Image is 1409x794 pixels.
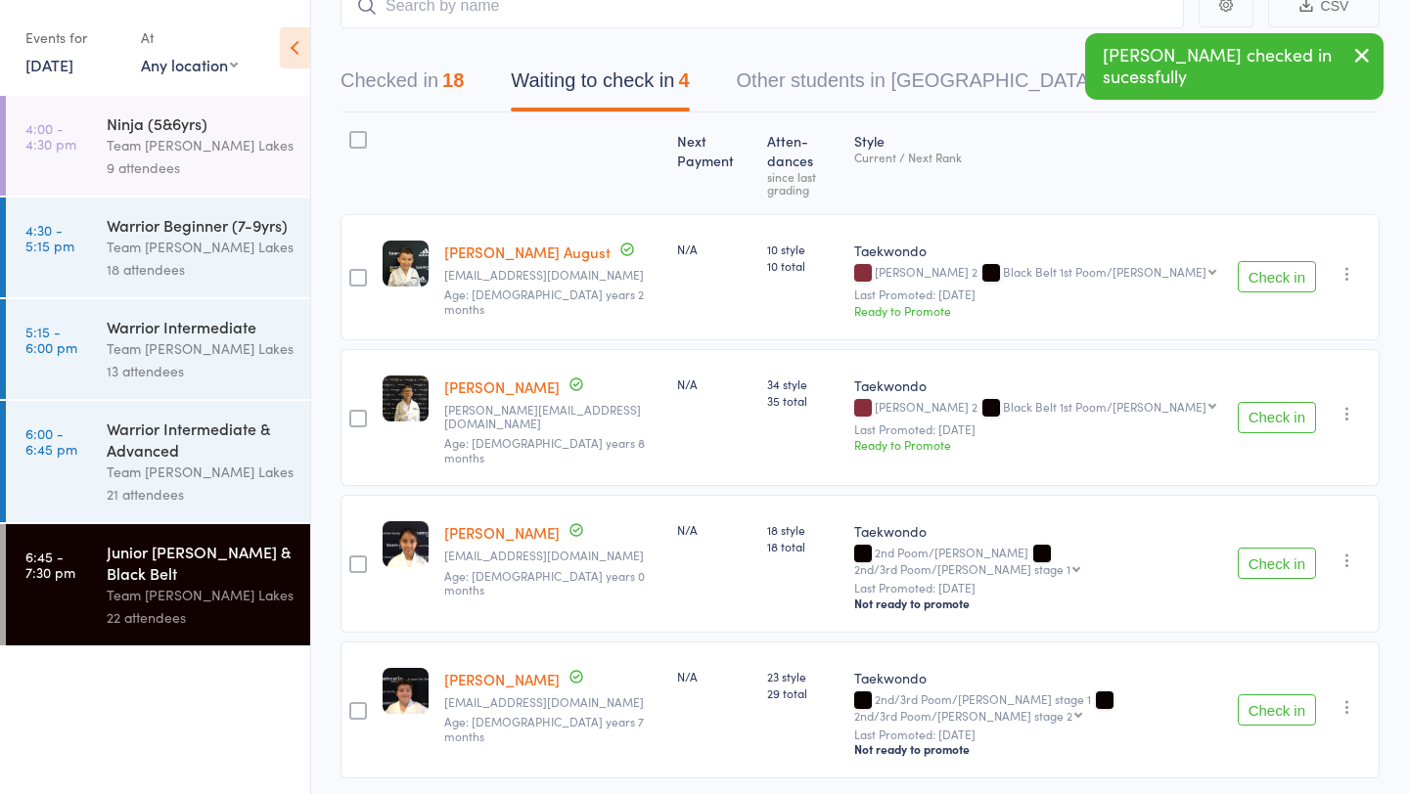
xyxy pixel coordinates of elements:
[767,521,839,538] span: 18 style
[854,241,1222,260] div: Taekwondo
[767,241,839,257] span: 10 style
[107,337,294,360] div: Team [PERSON_NAME] Lakes
[767,538,839,554] span: 18 total
[854,287,1222,301] small: Last Promoted: [DATE]
[25,54,73,75] a: [DATE]
[854,595,1222,611] div: Not ready to promote
[107,584,294,606] div: Team [PERSON_NAME] Lakes
[854,692,1222,722] div: 2nd/3rd Poom/[PERSON_NAME] stage 1
[854,521,1222,541] div: Taekwondo
[107,236,294,258] div: Team [PERSON_NAME] Lakes
[677,668,751,684] div: N/A
[669,121,759,205] div: Next Payment
[854,546,1222,575] div: 2nd Poom/[PERSON_NAME]
[767,170,839,196] div: since last grading
[442,69,464,91] div: 18
[854,375,1222,395] div: Taekwondo
[444,403,661,431] small: lynda.thio@gmail.com
[677,241,751,257] div: N/A
[854,436,1222,453] div: Ready to Promote
[25,549,75,580] time: 6:45 - 7:30 pm
[444,286,644,316] span: Age: [DEMOGRAPHIC_DATA] years 2 months
[444,567,645,597] span: Age: [DEMOGRAPHIC_DATA] years 0 months
[444,549,661,562] small: sherry02in@yahoo.com
[444,695,661,709] small: bvputrino@bigpond.com
[107,483,294,506] div: 21 attendees
[1238,694,1316,726] button: Check in
[341,60,464,111] button: Checked in18
[854,668,1222,687] div: Taekwondo
[107,214,294,236] div: Warrior Beginner (7-9yrs)
[846,121,1230,205] div: Style
[854,709,1072,722] div: 2nd/3rd Poom/[PERSON_NAME] stage 2
[767,392,839,409] span: 35 total
[107,156,294,179] div: 9 attendees
[854,302,1222,319] div: Ready to Promote
[737,60,1131,111] button: Other students in [GEOGRAPHIC_DATA]662
[854,581,1222,595] small: Last Promoted: [DATE]
[854,151,1222,163] div: Current / Next Rank
[107,418,294,461] div: Warrior Intermediate & Advanced
[854,265,1222,282] div: [PERSON_NAME] 2
[767,668,839,684] span: 23 style
[141,54,238,75] div: Any location
[107,112,294,134] div: Ninja (5&6yrs)
[141,22,238,54] div: At
[25,22,121,54] div: Events for
[1238,402,1316,433] button: Check in
[25,324,77,355] time: 5:15 - 6:00 pm
[444,713,644,743] span: Age: [DEMOGRAPHIC_DATA] years 7 months
[854,400,1222,417] div: [PERSON_NAME] 2
[107,541,294,584] div: Junior [PERSON_NAME] & Black Belt
[444,522,560,543] a: [PERSON_NAME]
[854,728,1222,741] small: Last Promoted: [DATE]
[767,257,839,274] span: 10 total
[107,258,294,281] div: 18 attendees
[444,669,560,689] a: [PERSON_NAME]
[383,241,429,287] img: image1644015902.png
[25,222,74,253] time: 4:30 - 5:15 pm
[444,268,661,282] small: masonaugust14@icloud.com
[767,375,839,392] span: 34 style
[444,376,560,397] a: [PERSON_NAME]
[511,60,689,111] button: Waiting to check in4
[1238,548,1316,579] button: Check in
[25,120,76,152] time: 4:00 - 4:30 pm
[767,684,839,701] span: 29 total
[677,375,751,392] div: N/A
[107,316,294,337] div: Warrior Intermediate
[444,434,645,464] span: Age: [DEMOGRAPHIC_DATA] years 8 months
[1003,265,1206,278] div: Black Belt 1st Poom/[PERSON_NAME]
[854,741,1222,757] div: Not ready to promote
[107,360,294,382] div: 13 attendees
[6,401,310,522] a: 6:00 -6:45 pmWarrior Intermediate & AdvancedTeam [PERSON_NAME] Lakes21 attendees
[1003,400,1206,413] div: Black Belt 1st Poom/[PERSON_NAME]
[6,96,310,196] a: 4:00 -4:30 pmNinja (5&6yrs)Team [PERSON_NAME] Lakes9 attendees
[678,69,689,91] div: 4
[107,134,294,156] div: Team [PERSON_NAME] Lakes
[1238,261,1316,292] button: Check in
[383,668,429,714] img: image1533345531.png
[107,461,294,483] div: Team [PERSON_NAME] Lakes
[677,521,751,538] div: N/A
[759,121,846,205] div: Atten­dances
[6,299,310,399] a: 5:15 -6:00 pmWarrior IntermediateTeam [PERSON_NAME] Lakes13 attendees
[854,562,1070,575] div: 2nd/3rd Poom/[PERSON_NAME] stage 1
[444,242,611,262] a: [PERSON_NAME] August
[383,521,429,567] img: image1533345316.png
[6,198,310,297] a: 4:30 -5:15 pmWarrior Beginner (7-9yrs)Team [PERSON_NAME] Lakes18 attendees
[1085,33,1384,100] div: [PERSON_NAME] checked in sucessfully
[383,375,429,421] img: image1615959886.png
[25,425,77,457] time: 6:00 - 6:45 pm
[107,606,294,629] div: 22 attendees
[854,422,1222,436] small: Last Promoted: [DATE]
[6,524,310,645] a: 6:45 -7:30 pmJunior [PERSON_NAME] & Black BeltTeam [PERSON_NAME] Lakes22 attendees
